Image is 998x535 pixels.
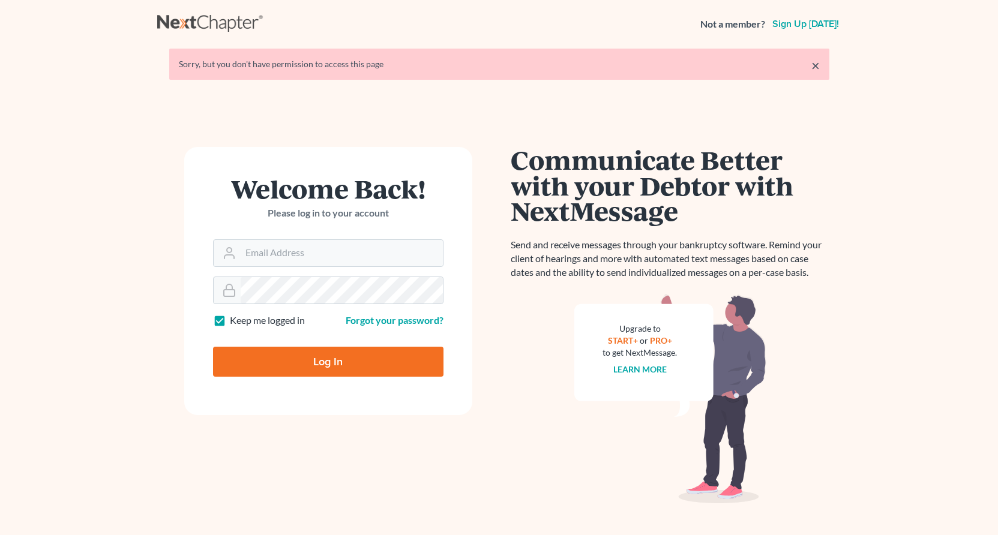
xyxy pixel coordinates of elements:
img: nextmessage_bg-59042aed3d76b12b5cd301f8e5b87938c9018125f34e5fa2b7a6b67550977c72.svg [574,294,766,504]
span: or [640,335,648,345]
div: Upgrade to [603,323,678,335]
label: Keep me logged in [230,314,305,327]
h1: Welcome Back! [213,176,443,202]
div: Sorry, but you don't have permission to access this page [179,58,820,70]
h1: Communicate Better with your Debtor with NextMessage [511,147,829,224]
input: Log In [213,347,443,377]
p: Please log in to your account [213,206,443,220]
p: Send and receive messages through your bankruptcy software. Remind your client of hearings and mo... [511,238,829,279]
a: START+ [608,335,638,345]
a: Sign up [DATE]! [770,19,841,29]
div: to get NextMessage. [603,347,678,359]
a: × [811,58,820,73]
strong: Not a member? [700,17,765,31]
a: Learn more [613,364,667,374]
a: PRO+ [650,335,672,345]
input: Email Address [241,240,443,266]
a: Forgot your password? [346,314,443,326]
